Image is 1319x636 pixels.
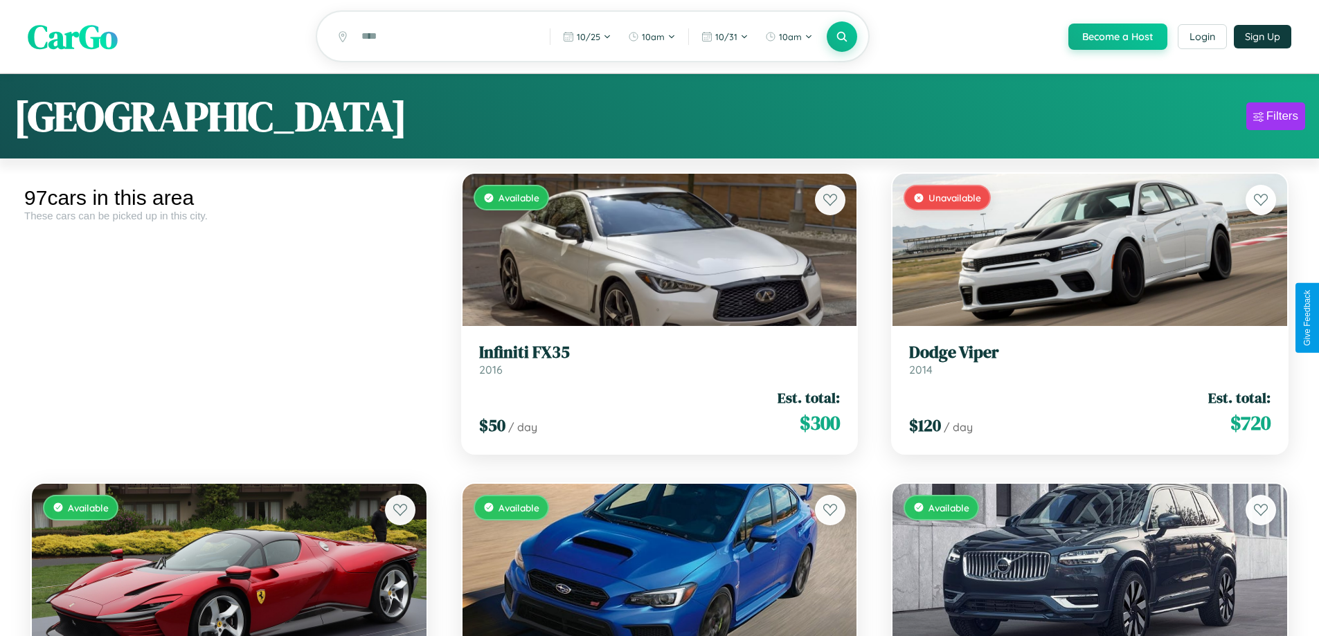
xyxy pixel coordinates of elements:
[1068,24,1167,50] button: Become a Host
[909,414,941,437] span: $ 120
[24,186,434,210] div: 97 cars in this area
[694,26,755,48] button: 10/31
[909,343,1271,363] h3: Dodge Viper
[1208,388,1271,408] span: Est. total:
[479,343,841,363] h3: Infiniti FX35
[1230,409,1271,437] span: $ 720
[24,210,434,221] div: These cars can be picked up in this city.
[1178,24,1227,49] button: Login
[1234,25,1291,48] button: Sign Up
[715,31,737,42] span: 10 / 31
[778,388,840,408] span: Est. total:
[1246,102,1305,130] button: Filters
[1266,109,1298,123] div: Filters
[499,502,539,514] span: Available
[909,363,933,376] span: 2014
[479,414,505,437] span: $ 50
[556,26,618,48] button: 10/25
[508,420,537,434] span: / day
[928,502,969,514] span: Available
[28,14,118,60] span: CarGo
[68,502,109,514] span: Available
[928,192,981,203] span: Unavailable
[479,363,503,376] span: 2016
[577,31,600,42] span: 10 / 25
[1302,290,1312,346] div: Give Feedback
[642,31,665,42] span: 10am
[14,88,407,145] h1: [GEOGRAPHIC_DATA]
[499,192,539,203] span: Available
[909,343,1271,376] a: Dodge Viper2014
[479,343,841,376] a: Infiniti FX352016
[779,31,802,42] span: 10am
[758,26,820,48] button: 10am
[621,26,683,48] button: 10am
[944,420,973,434] span: / day
[800,409,840,437] span: $ 300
